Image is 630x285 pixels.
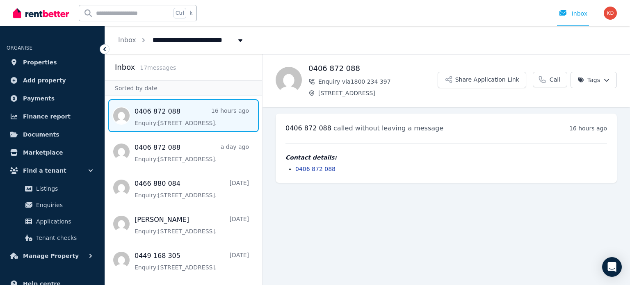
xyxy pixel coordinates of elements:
[135,143,249,163] a: 0406 872 088a day agoEnquiry:[STREET_ADDRESS].
[569,125,607,132] time: 16 hours ago
[577,76,600,84] span: Tags
[135,251,249,271] a: 0449 168 305[DATE]Enquiry:[STREET_ADDRESS].
[36,233,91,243] span: Tenant checks
[559,9,587,18] div: Inbox
[189,10,192,16] span: k
[285,153,607,162] h4: Contact details:
[571,72,617,88] button: Tags
[36,184,91,194] span: Listings
[7,126,98,143] a: Documents
[285,124,331,132] span: 0406 872 088
[23,93,55,103] span: Payments
[10,213,95,230] a: Applications
[7,108,98,125] a: Finance report
[23,148,63,157] span: Marketplace
[10,230,95,246] a: Tenant checks
[550,75,560,84] span: Call
[7,248,98,264] button: Manage Property
[135,107,249,127] a: 0406 872 08816 hours agoEnquiry:[STREET_ADDRESS].
[7,54,98,71] a: Properties
[23,130,59,139] span: Documents
[7,162,98,179] button: Find a tenant
[140,64,176,71] span: 17 message s
[23,75,66,85] span: Add property
[604,7,617,20] img: Kevin Dinh
[602,257,622,277] div: Open Intercom Messenger
[118,36,136,44] a: Inbox
[23,112,71,121] span: Finance report
[10,197,95,213] a: Enquiries
[36,217,91,226] span: Applications
[135,215,249,235] a: [PERSON_NAME][DATE]Enquiry:[STREET_ADDRESS].
[276,67,302,93] img: 0406 872 088
[105,80,262,96] div: Sorted by date
[7,90,98,107] a: Payments
[23,251,79,261] span: Manage Property
[7,144,98,161] a: Marketplace
[333,124,443,132] span: called without leaving a message
[7,72,98,89] a: Add property
[23,166,66,176] span: Find a tenant
[135,179,249,199] a: 0466 880 084[DATE]Enquiry:[STREET_ADDRESS].
[438,72,526,88] button: Share Application Link
[23,57,57,67] span: Properties
[13,7,69,19] img: RentBetter
[295,166,336,172] a: 0406 872 088
[105,26,258,54] nav: Breadcrumb
[115,62,135,73] h2: Inbox
[318,78,438,86] span: Enquiry via 1800 234 397
[10,180,95,197] a: Listings
[318,89,438,97] span: [STREET_ADDRESS]
[36,200,91,210] span: Enquiries
[7,45,32,51] span: ORGANISE
[173,8,186,18] span: Ctrl
[308,63,438,74] h1: 0406 872 088
[533,72,567,87] a: Call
